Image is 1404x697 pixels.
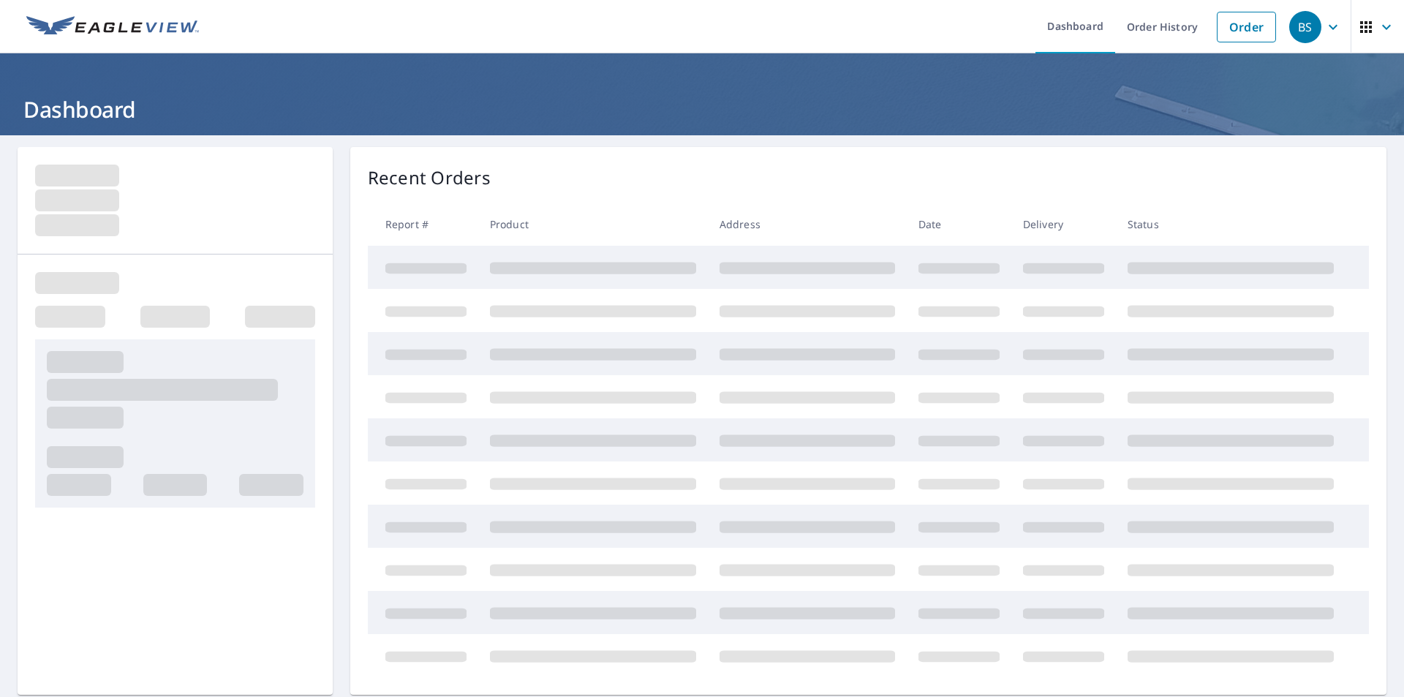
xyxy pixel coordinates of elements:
th: Report # [368,203,478,246]
th: Delivery [1011,203,1116,246]
th: Product [478,203,708,246]
h1: Dashboard [18,94,1386,124]
a: Order [1217,12,1276,42]
th: Address [708,203,907,246]
img: EV Logo [26,16,199,38]
th: Date [907,203,1011,246]
div: BS [1289,11,1321,43]
p: Recent Orders [368,165,491,191]
th: Status [1116,203,1345,246]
